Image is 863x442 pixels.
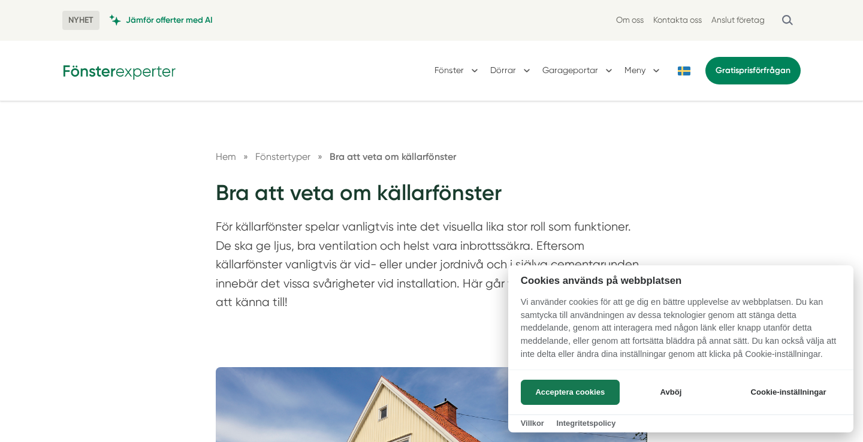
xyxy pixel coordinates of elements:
p: Vi använder cookies för att ge dig en bättre upplevelse av webbplatsen. Du kan samtycka till anvä... [508,296,853,369]
button: Acceptera cookies [521,380,620,405]
a: Integritetspolicy [556,419,615,428]
a: Villkor [521,419,544,428]
button: Cookie-inställningar [736,380,841,405]
button: Avböj [623,380,719,405]
h2: Cookies används på webbplatsen [508,275,853,286]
